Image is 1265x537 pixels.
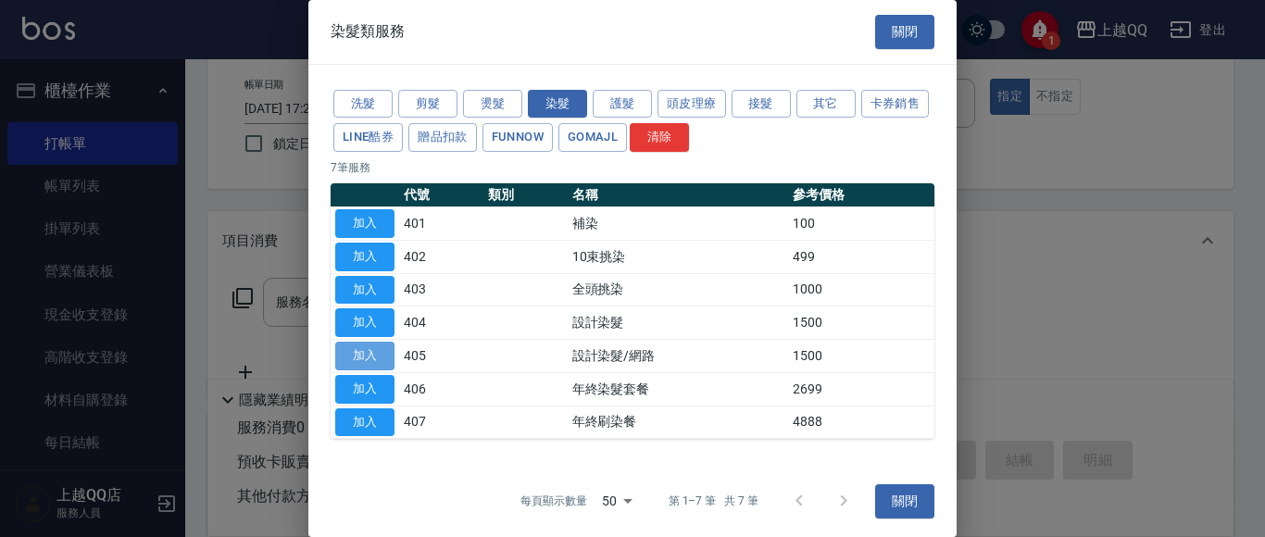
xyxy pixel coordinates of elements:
[399,306,483,340] td: 404
[335,375,395,404] button: 加入
[399,207,483,241] td: 401
[595,476,639,526] div: 50
[333,90,393,119] button: 洗髮
[331,159,934,176] p: 7 筆服務
[335,276,395,305] button: 加入
[335,342,395,370] button: 加入
[788,406,934,439] td: 4888
[788,207,934,241] td: 100
[399,372,483,406] td: 406
[399,240,483,273] td: 402
[568,240,789,273] td: 10束挑染
[335,209,395,238] button: 加入
[568,273,789,306] td: 全頭挑染
[399,406,483,439] td: 407
[335,408,395,437] button: 加入
[568,207,789,241] td: 補染
[568,340,789,373] td: 設計染髮/網路
[568,372,789,406] td: 年終染髮套餐
[788,340,934,373] td: 1500
[875,15,934,49] button: 關閉
[335,243,395,271] button: 加入
[482,123,553,152] button: FUNNOW
[558,123,627,152] button: GOMAJL
[630,123,689,152] button: 清除
[788,273,934,306] td: 1000
[483,183,568,207] th: 類別
[788,372,934,406] td: 2699
[796,90,856,119] button: 其它
[669,493,758,509] p: 第 1–7 筆 共 7 筆
[875,484,934,518] button: 關閉
[788,240,934,273] td: 499
[528,90,587,119] button: 染髮
[568,406,789,439] td: 年終刷染餐
[399,340,483,373] td: 405
[408,123,477,152] button: 贈品扣款
[788,306,934,340] td: 1500
[331,22,405,41] span: 染髮類服務
[861,90,930,119] button: 卡券銷售
[399,183,483,207] th: 代號
[520,493,587,509] p: 每頁顯示數量
[658,90,726,119] button: 頭皮理療
[333,123,403,152] button: LINE酷券
[568,183,789,207] th: 名稱
[335,308,395,337] button: 加入
[732,90,791,119] button: 接髮
[463,90,522,119] button: 燙髮
[593,90,652,119] button: 護髮
[568,306,789,340] td: 設計染髮
[788,183,934,207] th: 參考價格
[399,273,483,306] td: 403
[398,90,457,119] button: 剪髮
